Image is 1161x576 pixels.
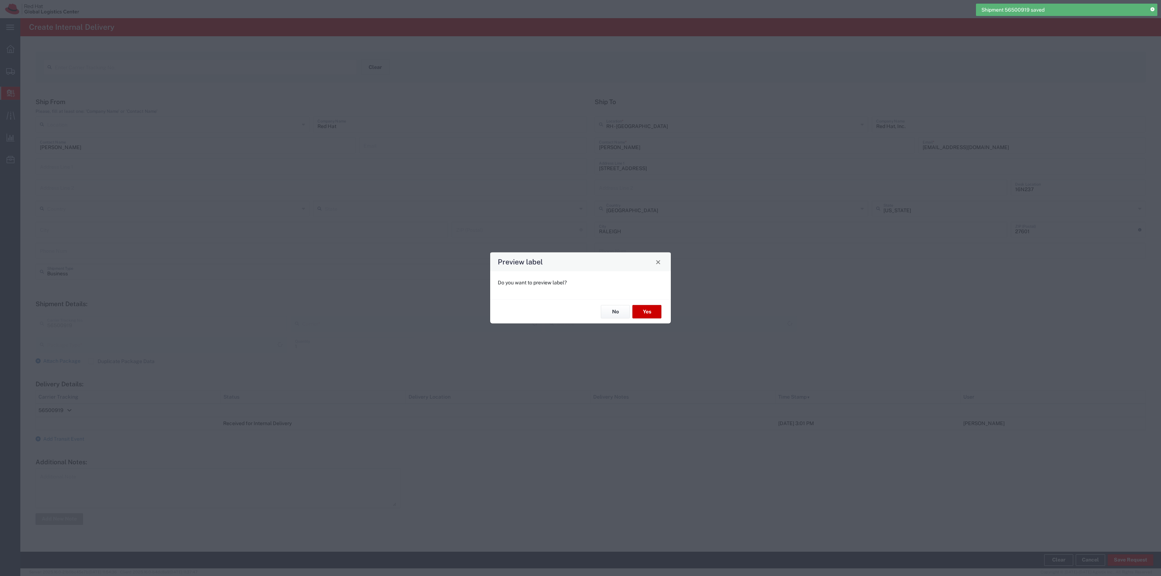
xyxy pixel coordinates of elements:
[601,305,630,318] button: No
[632,305,661,318] button: Yes
[653,257,663,267] button: Close
[498,279,663,287] p: Do you want to preview label?
[981,6,1045,14] span: Shipment 56500919 saved
[498,256,543,267] h4: Preview label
